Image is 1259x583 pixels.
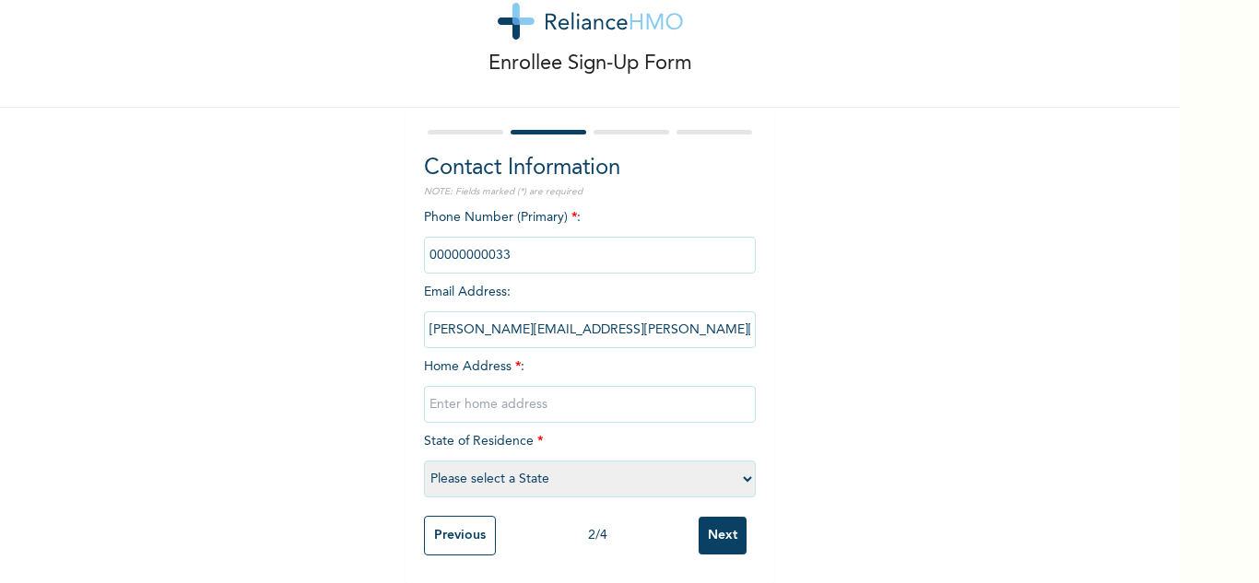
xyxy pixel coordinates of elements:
[496,526,699,545] div: 2 / 4
[424,185,756,199] p: NOTE: Fields marked (*) are required
[424,211,756,262] span: Phone Number (Primary) :
[424,386,756,423] input: Enter home address
[498,3,683,40] img: logo
[424,152,756,185] h2: Contact Information
[488,49,692,79] p: Enrollee Sign-Up Form
[699,517,747,554] input: Next
[424,435,756,485] span: State of Residence
[424,360,756,411] span: Home Address :
[424,516,496,555] input: Previous
[424,311,756,348] input: Enter email Address
[424,237,756,274] input: Enter Primary Phone Number
[424,286,756,336] span: Email Address :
